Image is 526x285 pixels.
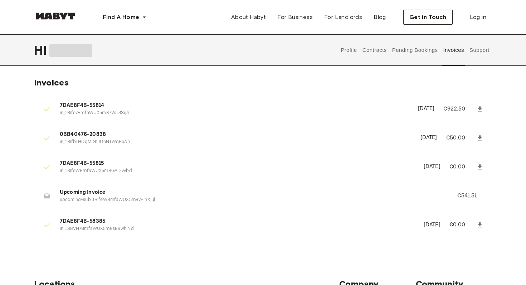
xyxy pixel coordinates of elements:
[272,10,318,24] a: For Business
[60,159,415,168] span: 7DAE8F4B-55815
[225,10,272,24] a: About Habyt
[60,168,415,175] p: in_1RifeWBmfaWUX5m8GADivvbd
[424,221,440,229] p: [DATE]
[103,13,139,21] span: Find A Home
[361,34,388,66] button: Contracts
[60,139,412,146] p: in_1RifbTHDgMiG1JDoNTWqBeAh
[338,34,492,66] div: user profile tabs
[449,163,475,171] p: €0.00
[418,105,435,113] p: [DATE]
[457,192,486,200] p: €541.51
[60,217,415,226] span: 7DAE8F4B-58385
[368,10,392,24] a: Blog
[449,221,475,229] p: €0.00
[340,34,358,66] button: Profile
[403,10,453,25] button: Get in Touch
[318,10,368,24] a: For Landlords
[374,13,386,21] span: Blog
[60,188,440,197] span: Upcoming Invoice
[60,197,440,203] p: upcoming+sub_1RifeWBmfaWUX5m8vPInXjyl
[468,34,490,66] button: Support
[446,134,475,142] p: €50.00
[424,163,440,171] p: [DATE]
[60,131,412,139] span: 0BB40476-20838
[443,105,475,113] p: €922.50
[464,10,492,24] a: Log in
[277,13,313,21] span: For Business
[442,34,465,66] button: Invoices
[409,13,447,21] span: Get in Touch
[97,10,152,24] button: Find A Home
[34,13,77,20] img: Habyt
[60,226,415,232] p: in_1S8VH7BmfaWUX5m8sE9whlNd
[60,102,409,110] span: 7DAE8F4B-55814
[34,77,69,88] span: Invoices
[470,13,486,21] span: Log in
[231,13,266,21] span: About Habyt
[420,134,437,142] p: [DATE]
[391,34,439,66] button: Pending Bookings
[324,13,362,21] span: For Landlords
[60,110,409,117] p: in_1Rifc7BmfaWUX5m87VeT3Syh
[34,43,49,58] span: Hi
